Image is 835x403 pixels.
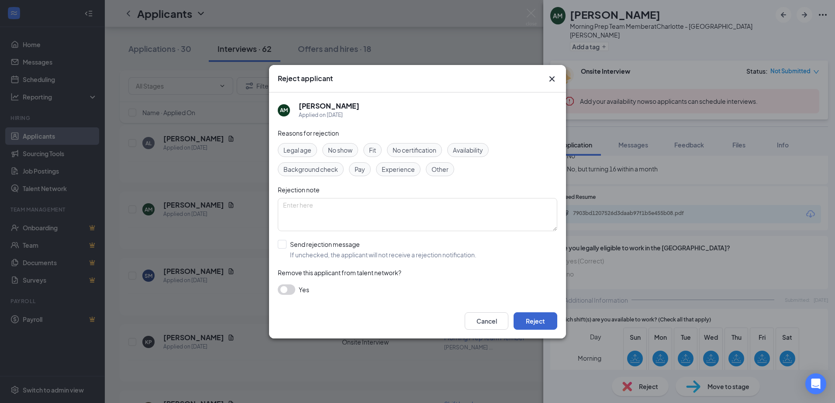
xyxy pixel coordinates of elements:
[393,145,436,155] span: No certification
[299,101,359,111] h5: [PERSON_NAME]
[283,164,338,174] span: Background check
[278,269,401,277] span: Remove this applicant from talent network?
[369,145,376,155] span: Fit
[805,373,826,394] div: Open Intercom Messenger
[278,129,339,137] span: Reasons for rejection
[453,145,483,155] span: Availability
[547,74,557,84] button: Close
[431,164,449,174] span: Other
[382,164,415,174] span: Experience
[299,284,309,295] span: Yes
[283,145,311,155] span: Legal age
[280,106,288,114] div: AM
[299,111,359,120] div: Applied on [DATE]
[547,74,557,84] svg: Cross
[355,164,365,174] span: Pay
[465,312,508,330] button: Cancel
[278,74,333,83] h3: Reject applicant
[514,312,557,330] button: Reject
[278,186,320,194] span: Rejection note
[328,145,352,155] span: No show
